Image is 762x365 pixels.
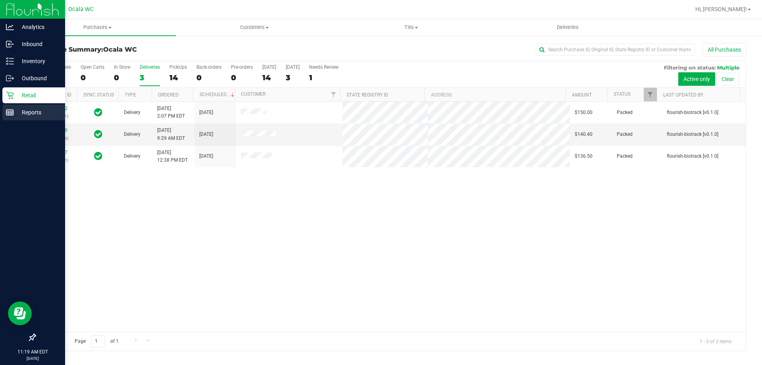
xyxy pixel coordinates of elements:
[575,131,593,138] span: $140.40
[176,19,333,36] a: Customers
[169,73,187,82] div: 14
[114,64,130,70] div: In Store
[702,43,746,56] button: All Purchases
[231,73,253,82] div: 0
[286,73,300,82] div: 3
[19,24,176,31] span: Purchases
[114,73,130,82] div: 0
[157,127,185,142] span: [DATE] 9:29 AM EDT
[8,301,32,325] iframe: Resource center
[14,56,62,66] p: Inventory
[667,153,718,160] span: flourish-biotrack [v0.1.0]
[717,64,739,71] span: Multiple
[91,335,105,348] input: 1
[124,131,140,138] span: Delivery
[667,109,718,116] span: flourish-biotrack [v0.1.0]
[664,64,716,71] span: Filtering on status:
[241,91,266,97] a: Customer
[124,109,140,116] span: Delivery
[716,72,739,86] button: Clear
[14,91,62,100] p: Retail
[262,73,276,82] div: 14
[614,91,631,97] a: Status
[695,6,747,12] span: Hi, [PERSON_NAME]!
[68,6,94,13] span: Ocala WC
[333,24,489,31] span: Tills
[14,73,62,83] p: Outbound
[14,39,62,49] p: Inbound
[575,153,593,160] span: $136.50
[94,129,102,140] span: In Sync
[489,19,646,36] a: Deliveries
[14,22,62,32] p: Analytics
[14,108,62,117] p: Reports
[45,106,67,111] a: 11835072
[157,149,188,164] span: [DATE] 12:38 PM EDT
[4,355,62,361] p: [DATE]
[667,131,718,138] span: flourish-biotrack [v0.1.0]
[231,64,253,70] div: Pre-orders
[83,92,114,98] a: Sync Status
[575,109,593,116] span: $150.00
[6,23,14,31] inline-svg: Analytics
[199,109,213,116] span: [DATE]
[196,64,221,70] div: Back-orders
[157,105,185,120] span: [DATE] 2:07 PM EDT
[176,24,332,31] span: Customers
[693,335,738,347] span: 1 - 3 of 3 items
[644,88,657,101] a: Filter
[200,92,236,97] a: Scheduled
[68,335,125,348] span: Page of 1
[425,88,566,102] th: Address
[199,153,213,160] span: [DATE]
[199,131,213,138] span: [DATE]
[617,109,633,116] span: Packed
[4,348,62,355] p: 11:19 AM EDT
[35,46,272,53] h3: Purchase Summary:
[19,19,176,36] a: Purchases
[196,73,221,82] div: 0
[140,64,160,70] div: Deliveries
[617,153,633,160] span: Packed
[6,40,14,48] inline-svg: Inbound
[309,73,339,82] div: 1
[678,72,715,86] button: Active only
[94,151,102,162] span: In Sync
[309,64,339,70] div: Needs Review
[45,127,67,133] a: 11841589
[663,92,703,98] a: Last Updated By
[45,150,67,155] a: 11843627
[546,24,589,31] span: Deliveries
[6,57,14,65] inline-svg: Inventory
[286,64,300,70] div: [DATE]
[158,92,179,98] a: Ordered
[81,73,104,82] div: 0
[6,108,14,116] inline-svg: Reports
[262,64,276,70] div: [DATE]
[169,64,187,70] div: PickUps
[103,46,137,53] span: Ocala WC
[124,153,140,160] span: Delivery
[81,64,104,70] div: Open Carts
[346,92,388,98] a: State Registry ID
[6,91,14,99] inline-svg: Retail
[140,73,160,82] div: 3
[536,44,695,56] input: Search Purchase ID, Original ID, State Registry ID or Customer Name...
[327,88,340,101] a: Filter
[94,107,102,118] span: In Sync
[333,19,489,36] a: Tills
[617,131,633,138] span: Packed
[6,74,14,82] inline-svg: Outbound
[572,92,592,98] a: Amount
[125,92,136,98] a: Type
